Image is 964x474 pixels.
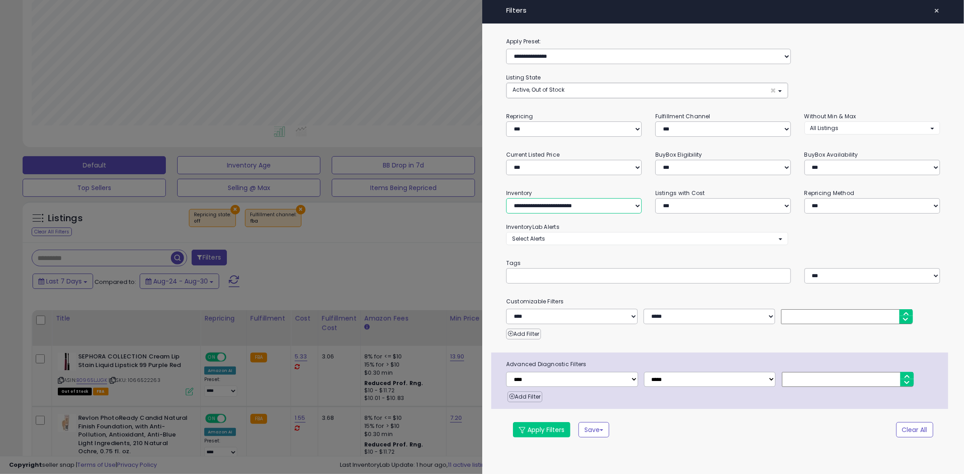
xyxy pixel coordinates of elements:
small: BuyBox Eligibility [655,151,702,158]
span: × [934,5,940,17]
button: Clear All [896,422,933,437]
button: Add Filter [506,329,541,339]
h4: Filters [506,7,940,14]
button: × [931,5,944,17]
small: Tags [499,258,947,268]
small: Listing State [506,74,541,81]
small: Inventory [506,189,532,197]
button: Save [578,422,609,437]
button: Select Alerts [506,232,788,245]
span: Active, Out of Stock [513,86,564,93]
small: BuyBox Availability [804,151,858,158]
small: InventoryLab Alerts [506,223,560,231]
button: Apply Filters [513,422,570,437]
span: Select Alerts [512,235,545,242]
small: Repricing [506,112,533,120]
small: Without Min & Max [804,112,856,120]
span: × [771,86,776,95]
small: Repricing Method [804,189,855,197]
button: All Listings [804,121,940,135]
small: Current Listed Price [506,151,560,158]
small: Listings with Cost [655,189,705,197]
label: Apply Preset: [499,37,947,46]
button: Add Filter [508,391,542,402]
small: Customizable Filters [499,297,947,307]
button: Active, Out of Stock × [507,83,788,98]
span: Advanced Diagnostic Filters [499,359,948,369]
span: All Listings [810,124,839,132]
small: Fulfillment Channel [655,112,710,120]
